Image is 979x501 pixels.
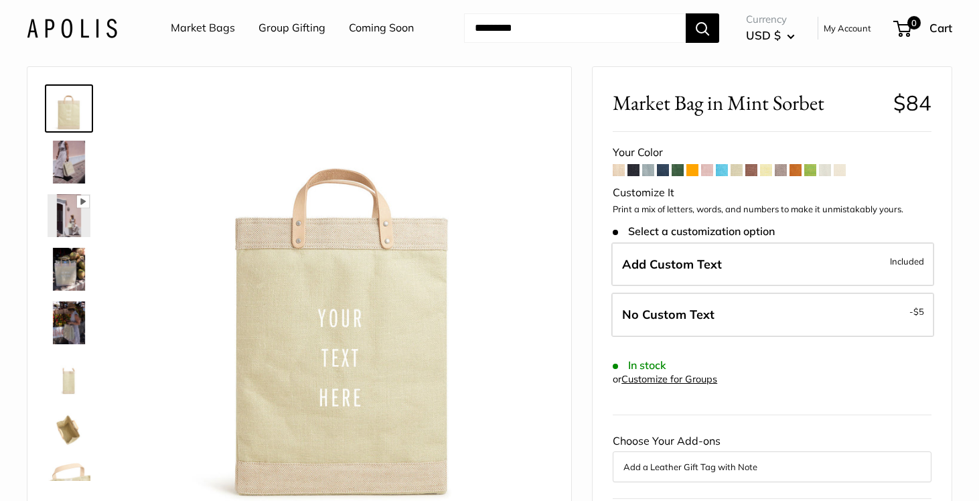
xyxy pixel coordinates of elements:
span: Currency [746,10,795,29]
img: Apolis [27,18,117,38]
a: Market Bags [171,18,235,38]
div: Choose Your Add-ons [613,431,931,482]
a: Market Bag in Mint Sorbet [45,84,93,133]
img: Market Bag in Mint Sorbet [48,355,90,398]
a: 0 Cart [895,17,952,39]
input: Search... [464,13,686,43]
span: In stock [613,359,666,372]
img: Market Bag in Mint Sorbet [48,248,90,291]
a: Market Bag in Mint Sorbet [45,138,93,186]
a: Market Bag in Mint Sorbet [45,352,93,401]
span: 0 [907,16,921,29]
a: My Account [824,20,871,36]
span: Add Custom Text [622,257,722,272]
img: Market Bag in Mint Sorbet [48,87,90,130]
a: Market Bag in Mint Sorbet [45,192,93,240]
span: $84 [893,90,931,116]
div: Customize It [613,183,931,203]
button: Add a Leather Gift Tag with Note [623,459,921,475]
span: $5 [913,306,924,317]
a: Coming Soon [349,18,414,38]
div: or [613,370,717,388]
a: Market Bag in Mint Sorbet [45,299,93,347]
span: Select a customization option [613,225,774,238]
a: Group Gifting [258,18,325,38]
img: Market Bag in Mint Sorbet [48,141,90,184]
img: Market Bag in Mint Sorbet [48,301,90,344]
span: - [909,303,924,319]
button: USD $ [746,25,795,46]
p: Print a mix of letters, words, and numbers to make it unmistakably yours. [613,203,931,216]
label: Leave Blank [611,293,934,337]
span: Included [890,253,924,269]
button: Search [686,13,719,43]
span: Market Bag in Mint Sorbet [613,90,883,115]
img: Market Bag in Mint Sorbet [48,409,90,451]
a: Customize for Groups [621,373,717,385]
span: Cart [929,21,952,35]
img: Market Bag in Mint Sorbet [48,194,90,237]
label: Add Custom Text [611,242,934,287]
span: No Custom Text [622,307,714,322]
a: Market Bag in Mint Sorbet [45,245,93,293]
div: Your Color [613,143,931,163]
a: Market Bag in Mint Sorbet [45,406,93,454]
span: USD $ [746,28,781,42]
